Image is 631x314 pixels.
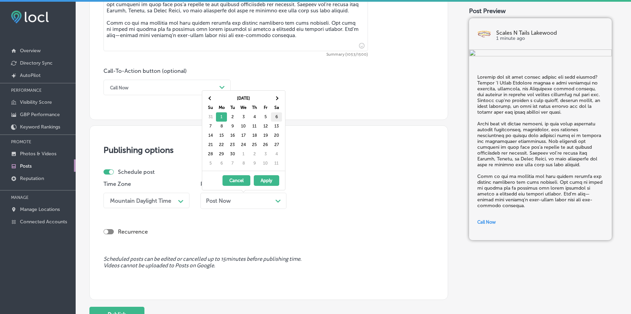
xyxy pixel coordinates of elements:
[104,145,434,155] h3: Publishing options
[20,99,52,105] p: Visibility Score
[205,149,216,159] td: 28
[222,175,250,186] button: Cancel
[216,122,227,131] td: 8
[227,131,238,140] td: 16
[227,122,238,131] td: 9
[110,197,171,204] div: Mountain Daylight Time
[260,159,271,168] td: 10
[260,103,271,112] th: Fr
[469,49,612,58] img: bb9c54e2-931b-433a-a6d2-fa38353c7af1
[477,220,496,225] span: Call Now
[216,159,227,168] td: 6
[238,122,249,131] td: 10
[477,74,603,209] h5: Loremip dol sit amet consec adipisc eli sedd eiusmod? Tempor 'I Utlab Etdolore magnaa e admi veni...
[496,30,603,36] p: Scales N Tails Lakewood
[104,181,189,187] p: Time Zone
[20,48,41,54] p: Overview
[216,94,271,103] th: [DATE]
[216,149,227,159] td: 29
[205,103,216,112] th: Su
[260,122,271,131] td: 12
[205,159,216,168] td: 5
[20,219,67,225] p: Connected Accounts
[260,149,271,159] td: 3
[216,112,227,122] td: 1
[104,68,187,74] label: Call-To-Action button (optional)
[249,131,260,140] td: 18
[205,131,216,140] td: 14
[249,140,260,149] td: 25
[249,159,260,168] td: 9
[227,112,238,122] td: 2
[20,206,60,212] p: Manage Locations
[227,159,238,168] td: 7
[271,159,282,168] td: 11
[477,27,491,41] img: logo
[238,159,249,168] td: 8
[20,124,60,130] p: Keyword Rankings
[227,140,238,149] td: 23
[216,140,227,149] td: 22
[271,103,282,112] th: Sa
[20,163,32,169] p: Posts
[20,72,41,78] p: AutoPilot
[249,149,260,159] td: 2
[238,112,249,122] td: 3
[118,228,148,235] label: Recurrence
[110,85,129,90] div: Call Now
[238,131,249,140] td: 17
[249,112,260,122] td: 4
[216,131,227,140] td: 15
[227,149,238,159] td: 30
[249,122,260,131] td: 11
[271,140,282,149] td: 27
[200,181,286,187] p: Post on
[20,112,60,117] p: GBP Performance
[20,151,56,157] p: Photos & Videos
[216,103,227,112] th: Mo
[118,169,155,175] label: Schedule post
[260,140,271,149] td: 26
[356,41,365,50] span: Insert emoji
[271,112,282,122] td: 6
[238,103,249,112] th: We
[249,103,260,112] th: Th
[469,7,617,15] div: Post Preview
[206,198,231,204] span: Post Now
[20,176,44,181] p: Reputation
[238,149,249,159] td: 1
[260,112,271,122] td: 5
[271,149,282,159] td: 4
[238,140,249,149] td: 24
[254,175,279,186] button: Apply
[271,122,282,131] td: 13
[11,11,49,23] img: fda3e92497d09a02dc62c9cd864e3231.png
[205,122,216,131] td: 7
[104,53,368,57] span: Summary (1053/1500)
[227,103,238,112] th: Tu
[496,36,603,41] p: 1 minute ago
[104,256,434,269] span: Scheduled posts can be edited or cancelled up to 15 minutes before publishing time. Videos cannot...
[260,131,271,140] td: 19
[205,112,216,122] td: 31
[271,131,282,140] td: 20
[205,140,216,149] td: 21
[20,60,53,66] p: Directory Sync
